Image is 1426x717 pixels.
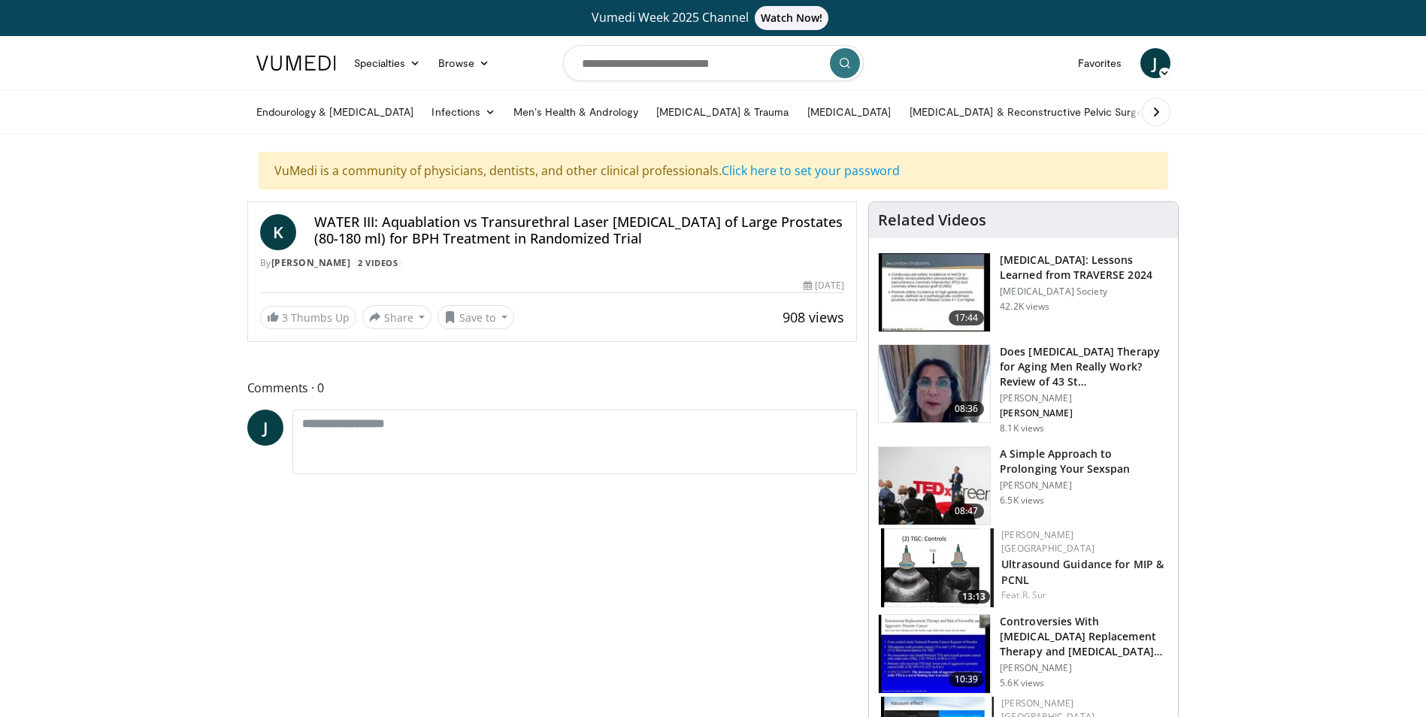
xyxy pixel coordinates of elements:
[901,97,1161,127] a: [MEDICAL_DATA] & Reconstructive Pelvic Surgery
[260,214,296,250] a: K
[804,279,844,292] div: [DATE]
[429,48,498,78] a: Browse
[949,672,985,687] span: 10:39
[1000,662,1169,674] p: [PERSON_NAME]
[247,378,858,398] span: Comments 0
[422,97,504,127] a: Infections
[879,615,990,693] img: 418933e4-fe1c-4c2e-be56-3ce3ec8efa3b.150x105_q85_crop-smart_upscale.jpg
[1000,677,1044,689] p: 5.6K views
[247,410,283,446] a: J
[881,528,994,607] img: ae74b246-eda0-4548-a041-8444a00e0b2d.150x105_q85_crop-smart_upscale.jpg
[878,446,1169,526] a: 08:47 A Simple Approach to Prolonging Your Sexspan [PERSON_NAME] 6.5K views
[783,308,844,326] span: 908 views
[1000,614,1169,659] h3: Controversies With [MEDICAL_DATA] Replacement Therapy and [MEDICAL_DATA] Can…
[879,253,990,331] img: 1317c62a-2f0d-4360-bee0-b1bff80fed3c.150x105_q85_crop-smart_upscale.jpg
[437,305,514,329] button: Save to
[881,528,994,607] a: 13:13
[1000,480,1169,492] p: [PERSON_NAME]
[798,97,901,127] a: [MEDICAL_DATA]
[563,45,864,81] input: Search topics, interventions
[958,590,990,604] span: 13:13
[1000,407,1169,419] p: [PERSON_NAME]
[271,256,351,269] a: [PERSON_NAME]
[879,345,990,423] img: 4d4bce34-7cbb-4531-8d0c-5308a71d9d6c.150x105_q85_crop-smart_upscale.jpg
[362,305,432,329] button: Share
[259,152,1168,189] div: VuMedi is a community of physicians, dentists, and other clinical professionals.
[1022,588,1047,601] a: R. Sur
[647,97,798,127] a: [MEDICAL_DATA] & Trauma
[353,256,403,269] a: 2 Videos
[878,614,1169,694] a: 10:39 Controversies With [MEDICAL_DATA] Replacement Therapy and [MEDICAL_DATA] Can… [PERSON_NAME]...
[260,256,845,270] div: By
[282,310,288,325] span: 3
[878,253,1169,332] a: 17:44 [MEDICAL_DATA]: Lessons Learned from TRAVERSE 2024 [MEDICAL_DATA] Society 42.2K views
[949,310,985,325] span: 17:44
[1001,588,1166,602] div: Feat.
[1000,446,1169,476] h3: A Simple Approach to Prolonging Your Sexspan
[1000,286,1169,298] p: [MEDICAL_DATA] Society
[345,48,430,78] a: Specialties
[722,162,900,179] a: Click here to set your password
[949,401,985,416] span: 08:36
[256,56,336,71] img: VuMedi Logo
[879,447,990,525] img: c4bd4661-e278-4c34-863c-57c104f39734.150x105_q85_crop-smart_upscale.jpg
[878,211,986,229] h4: Related Videos
[1000,422,1044,434] p: 8.1K views
[1001,557,1164,587] a: Ultrasound Guidance for MIP & PCNL
[259,6,1168,30] a: Vumedi Week 2025 ChannelWatch Now!
[504,97,647,127] a: Men’s Health & Andrology
[314,214,845,247] h4: WATER III: Aquablation vs Transurethral Laser [MEDICAL_DATA] of Large Prostates (80-180 ml) for B...
[260,306,356,329] a: 3 Thumbs Up
[1140,48,1170,78] a: J
[1000,253,1169,283] h3: [MEDICAL_DATA]: Lessons Learned from TRAVERSE 2024
[1001,528,1094,555] a: [PERSON_NAME] [GEOGRAPHIC_DATA]
[878,344,1169,434] a: 08:36 Does [MEDICAL_DATA] Therapy for Aging Men Really Work? Review of 43 St… [PERSON_NAME] [PERS...
[755,6,829,30] span: Watch Now!
[1000,301,1049,313] p: 42.2K views
[1000,392,1169,404] p: [PERSON_NAME]
[1069,48,1131,78] a: Favorites
[949,504,985,519] span: 08:47
[247,97,423,127] a: Endourology & [MEDICAL_DATA]
[1000,495,1044,507] p: 6.5K views
[1000,344,1169,389] h3: Does [MEDICAL_DATA] Therapy for Aging Men Really Work? Review of 43 St…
